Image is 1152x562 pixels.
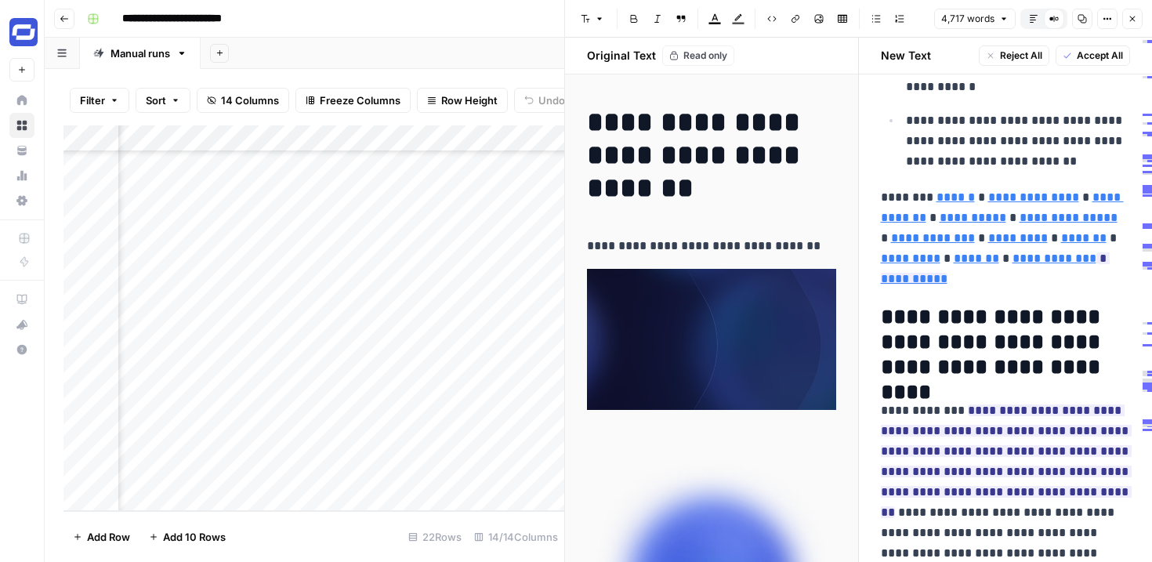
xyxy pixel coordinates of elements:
a: Settings [9,188,34,213]
button: 14 Columns [197,88,289,113]
button: Reject All [979,45,1049,66]
div: 22 Rows [402,524,468,549]
a: Manual runs [80,38,201,69]
span: 14 Columns [221,92,279,108]
button: Workspace: Synthesia [9,13,34,52]
div: 14/14 Columns [468,524,564,549]
button: Add Row [63,524,139,549]
span: 4,717 words [941,12,994,26]
div: What's new? [10,313,34,336]
span: Freeze Columns [320,92,400,108]
a: Your Data [9,138,34,163]
h2: New Text [881,48,931,63]
button: Sort [136,88,190,113]
div: Manual runs [110,45,170,61]
span: Add 10 Rows [163,529,226,545]
span: Read only [683,49,727,63]
button: Help + Support [9,337,34,362]
button: Add 10 Rows [139,524,235,549]
button: Undo [514,88,575,113]
span: Undo [538,92,565,108]
h2: Original Text [578,48,656,63]
span: Row Height [441,92,498,108]
img: Synthesia Logo [9,18,38,46]
a: AirOps Academy [9,287,34,312]
span: Reject All [1000,49,1042,63]
a: Home [9,88,34,113]
button: Filter [70,88,129,113]
span: Sort [146,92,166,108]
span: Accept All [1077,49,1123,63]
a: Browse [9,113,34,138]
span: Filter [80,92,105,108]
button: Freeze Columns [295,88,411,113]
button: What's new? [9,312,34,337]
button: Accept All [1056,45,1130,66]
button: 4,717 words [934,9,1016,29]
a: Usage [9,163,34,188]
span: Add Row [87,529,130,545]
button: Row Height [417,88,508,113]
